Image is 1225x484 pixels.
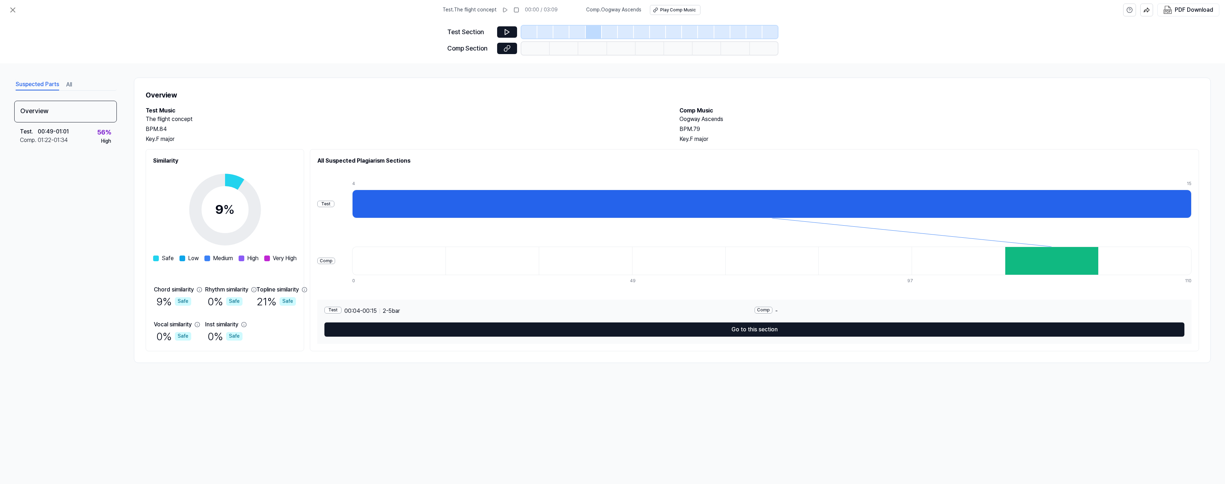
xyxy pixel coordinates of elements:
[97,127,111,138] div: 56 %
[679,125,1199,133] div: BPM. 79
[630,278,723,284] div: 49
[14,101,117,122] div: Overview
[146,135,665,143] div: Key. F major
[1163,6,1172,14] img: PDF Download
[257,294,296,309] div: 21 %
[175,332,191,341] div: Safe
[226,332,243,341] div: Safe
[317,201,334,207] div: Test
[247,254,259,263] span: High
[352,181,1187,187] div: 4
[205,320,238,329] div: Inst similarity
[205,285,248,294] div: Rhythm similarity
[447,43,493,54] div: Comp Section
[208,294,243,309] div: 0 %
[1185,278,1192,284] div: 110
[1175,5,1213,15] div: PDF Download
[1126,6,1133,14] svg: help
[101,138,111,145] div: High
[383,307,400,315] span: 2 - 5 bar
[146,106,665,115] h2: Test Music
[38,127,69,136] div: 00:49 - 01:01
[1187,181,1192,187] div: 15
[153,157,297,165] h2: Similarity
[146,89,1199,101] h1: Overview
[447,27,493,37] div: Test Section
[586,6,641,14] span: Comp . Oogway Ascends
[213,254,233,263] span: Medium
[66,79,72,90] button: All
[525,6,558,14] div: 00:00 / 03:09
[324,322,1184,337] button: Go to this section
[146,115,665,123] h2: The flight concept
[324,307,342,314] div: Test
[208,329,243,344] div: 0 %
[679,106,1199,115] h2: Comp Music
[20,136,38,144] div: Comp .
[317,258,335,264] div: Comp
[256,285,299,294] div: Topline similarity
[154,320,192,329] div: Vocal similarity
[273,254,297,263] span: Very High
[1162,4,1215,16] button: PDF Download
[226,297,243,306] div: Safe
[317,157,1192,165] h2: All Suspected Plagiarism Sections
[154,285,194,294] div: Chord similarity
[175,297,191,306] div: Safe
[1123,4,1136,16] button: help
[352,278,445,284] div: 0
[156,329,191,344] div: 0 %
[679,115,1199,123] h2: Oogway Ascends
[16,79,59,90] button: Suspected Parts
[20,127,38,136] div: Test .
[755,307,1185,315] div: -
[660,7,696,13] div: Play Comp Music
[679,135,1199,143] div: Key. F major
[215,200,235,219] div: 9
[38,136,68,144] div: 01:22 - 01:34
[162,254,174,263] span: Safe
[907,278,1001,284] div: 97
[188,254,199,263] span: Low
[344,307,377,315] span: 00:04 - 00:15
[755,307,772,314] div: Comp
[146,125,665,133] div: BPM. 84
[156,294,191,309] div: 9 %
[223,202,235,217] span: %
[280,297,296,306] div: Safe
[1143,7,1150,13] img: share
[443,6,496,14] span: Test . The flight concept
[650,5,700,15] button: Play Comp Music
